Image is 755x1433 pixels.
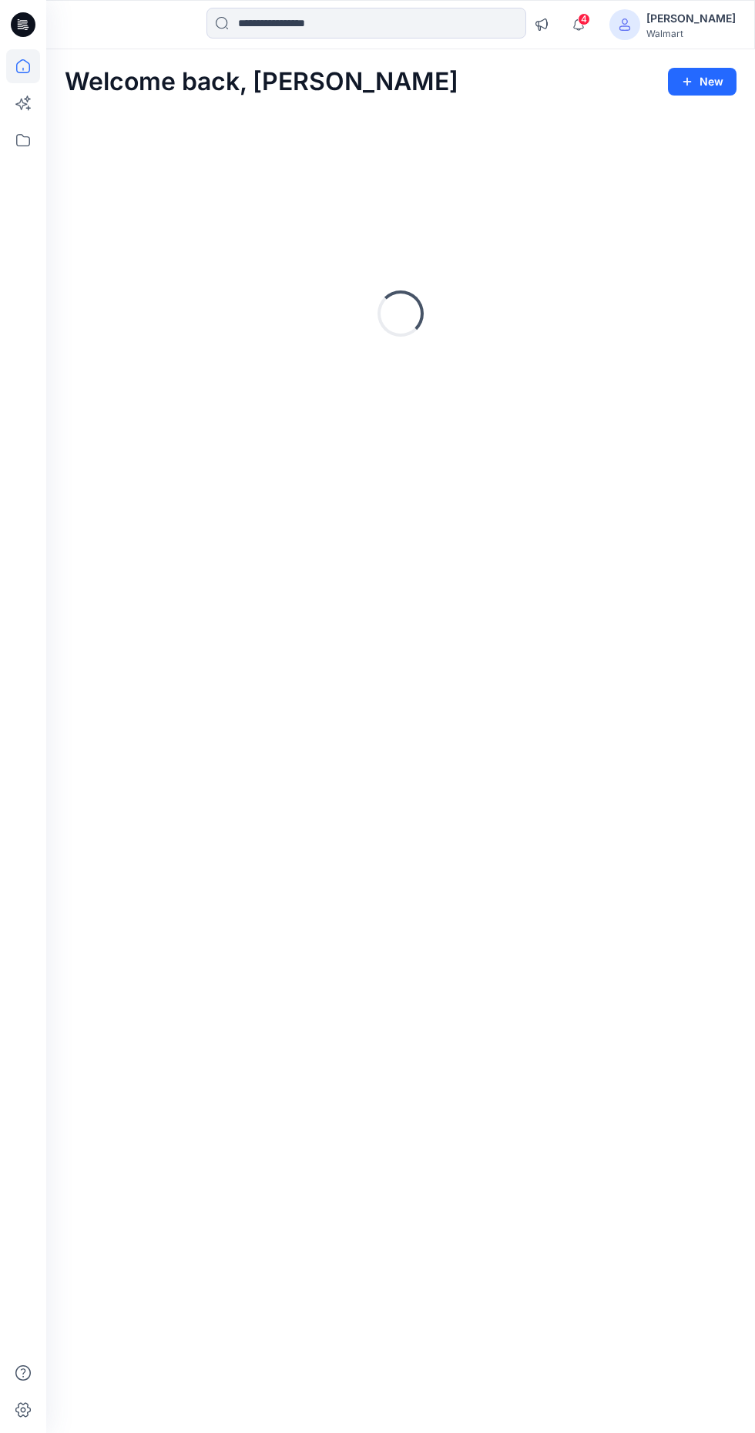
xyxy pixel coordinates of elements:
div: Walmart [646,28,736,39]
svg: avatar [619,18,631,31]
button: New [668,68,737,96]
span: 4 [578,13,590,25]
h2: Welcome back, [PERSON_NAME] [65,68,458,96]
div: [PERSON_NAME] [646,9,736,28]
